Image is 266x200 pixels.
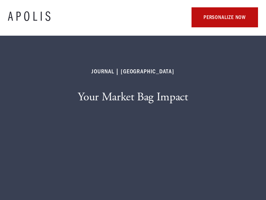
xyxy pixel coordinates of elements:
a: APOLIS [8,11,53,24]
h1: Your Market Bag Impact [78,90,188,104]
h6: Journal | [GEOGRAPHIC_DATA] [92,68,174,76]
a: personalize now [192,7,258,27]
